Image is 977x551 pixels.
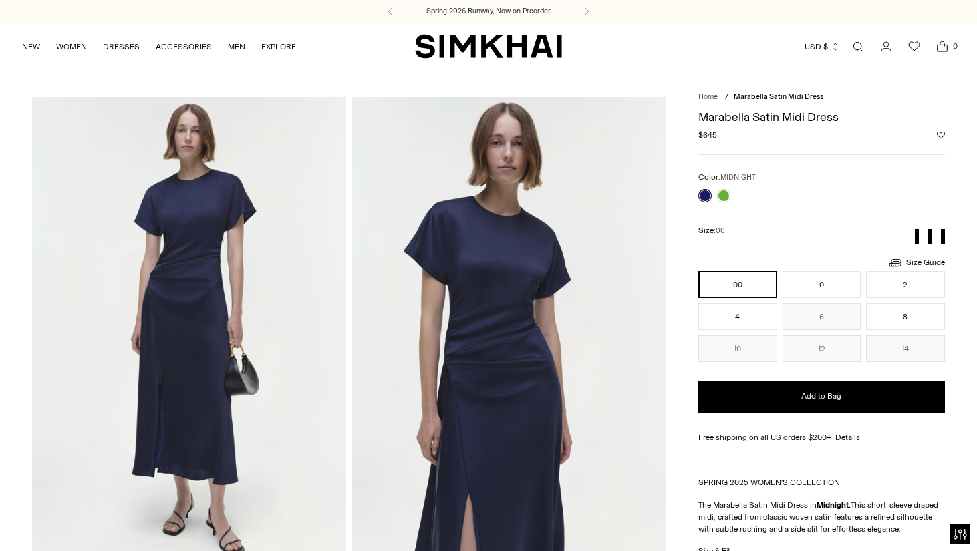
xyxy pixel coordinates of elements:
[866,303,945,330] button: 8
[698,92,718,101] a: Home
[698,111,945,123] h1: Marabella Satin Midi Dress
[698,381,945,413] button: Add to Bag
[783,303,861,330] button: 6
[156,32,212,61] a: ACCESSORIES
[949,40,961,52] span: 0
[228,32,245,61] a: MEN
[805,32,840,61] button: USD $
[698,129,717,141] span: $645
[698,431,945,443] div: Free shipping on all US orders $200+
[835,431,860,443] a: Details
[801,391,841,402] span: Add to Bag
[845,33,871,60] a: Open search modal
[22,32,40,61] a: NEW
[725,91,728,103] div: /
[783,335,861,362] button: 12
[698,224,725,237] label: Size:
[103,32,140,61] a: DRESSES
[56,32,87,61] a: WOMEN
[929,33,956,60] a: Open cart modal
[698,171,756,184] label: Color:
[698,303,777,330] button: 4
[866,335,945,362] button: 14
[783,271,861,298] button: 0
[887,254,945,271] a: Size Guide
[698,478,840,487] a: SPRING 2025 WOMEN'S COLLECTION
[698,271,777,298] button: 00
[734,92,823,101] span: Marabella Satin Midi Dress
[873,33,899,60] a: Go to the account page
[698,335,777,362] button: 10
[698,499,945,535] p: The Marabella Satin Midi Dress in This short-sleeve draped midi, crafted from classic woven satin...
[937,131,945,139] button: Add to Wishlist
[901,33,928,60] a: Wishlist
[698,91,945,103] nav: breadcrumbs
[415,33,562,59] a: SIMKHAI
[866,271,945,298] button: 2
[261,32,296,61] a: EXPLORE
[817,500,851,510] strong: Midnight.
[716,226,725,235] span: 00
[720,173,756,182] span: MIDNIGHT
